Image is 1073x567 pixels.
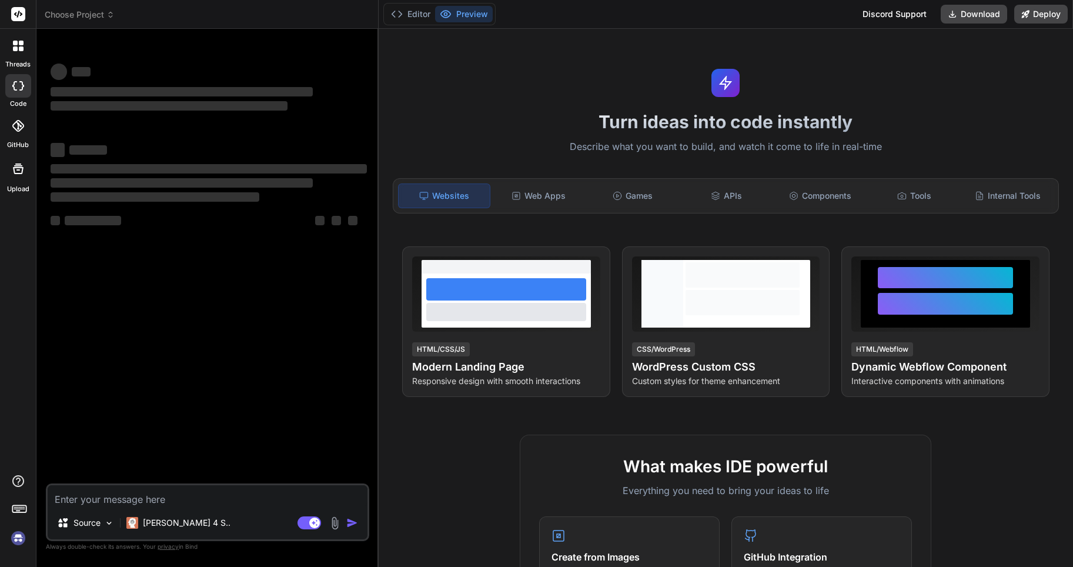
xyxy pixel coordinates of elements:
label: GitHub [7,140,29,150]
p: Always double-check its answers. Your in Bind [46,541,369,552]
img: Pick Models [104,518,114,528]
span: privacy [158,543,179,550]
label: threads [5,59,31,69]
span: ‌ [72,67,91,76]
span: Choose Project [45,9,115,21]
h1: Turn ideas into code instantly [386,111,1066,132]
span: ‌ [348,216,357,225]
div: CSS/WordPress [632,342,695,356]
h4: WordPress Custom CSS [632,359,820,375]
span: ‌ [51,143,65,157]
div: Components [774,184,866,208]
img: Claude 4 Sonnet [126,517,138,529]
div: HTML/Webflow [851,342,913,356]
h4: Dynamic Webflow Component [851,359,1039,375]
span: ‌ [51,87,313,96]
button: Editor [386,6,435,22]
p: Responsive design with smooth interactions [412,375,600,387]
span: ‌ [51,101,288,111]
p: Everything you need to bring your ideas to life [539,483,912,498]
p: Custom styles for theme enhancement [632,375,820,387]
span: ‌ [51,216,60,225]
img: attachment [328,516,342,530]
span: ‌ [51,192,259,202]
img: icon [346,517,358,529]
p: Describe what you want to build, and watch it come to life in real-time [386,139,1066,155]
img: signin [8,528,28,548]
button: Preview [435,6,493,22]
div: HTML/CSS/JS [412,342,470,356]
label: code [10,99,26,109]
div: Internal Tools [962,184,1054,208]
div: Websites [398,184,491,208]
span: ‌ [332,216,341,225]
p: Source [73,517,101,529]
button: Download [941,5,1007,24]
div: Web Apps [493,184,584,208]
span: ‌ [69,145,107,155]
div: Games [587,184,678,208]
p: Interactive components with animations [851,375,1039,387]
span: ‌ [51,164,367,174]
div: Discord Support [855,5,934,24]
h4: Create from Images [551,550,707,564]
button: Deploy [1014,5,1068,24]
div: APIs [681,184,773,208]
label: Upload [7,184,29,194]
h4: Modern Landing Page [412,359,600,375]
h2: What makes IDE powerful [539,454,912,479]
span: ‌ [315,216,325,225]
div: Tools [868,184,960,208]
span: ‌ [51,178,313,188]
p: [PERSON_NAME] 4 S.. [143,517,230,529]
span: ‌ [65,216,121,225]
span: ‌ [51,64,67,80]
h4: GitHub Integration [744,550,900,564]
